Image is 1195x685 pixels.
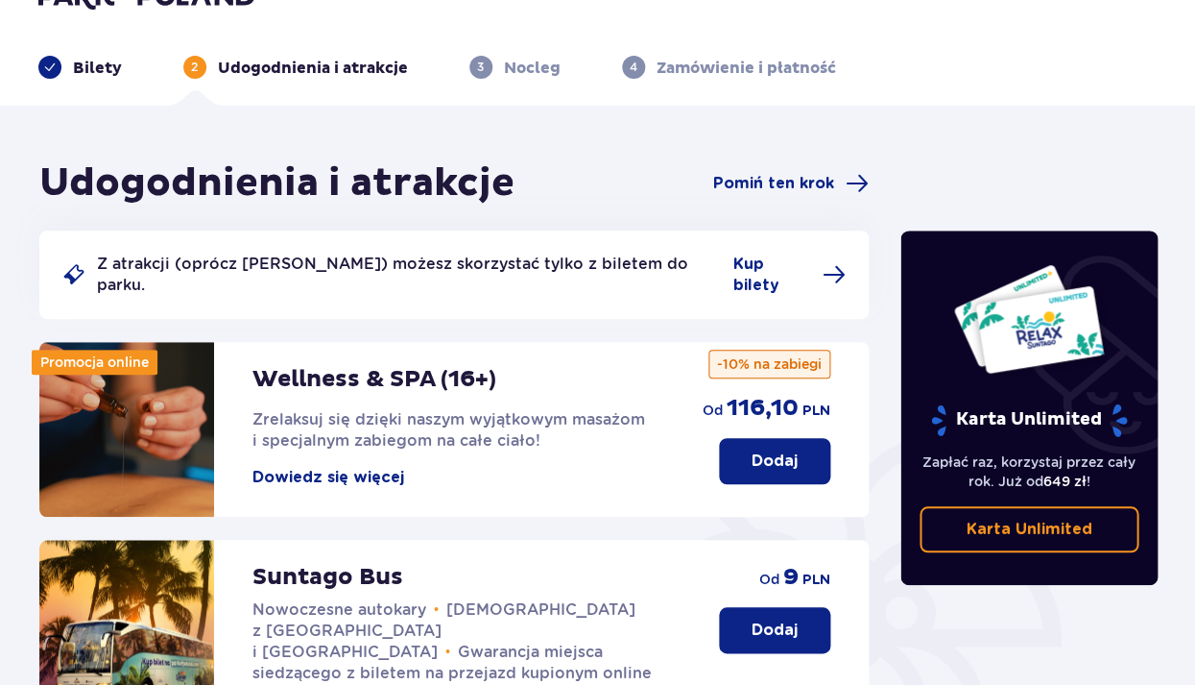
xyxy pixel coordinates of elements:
[218,58,408,79] p: Udogodnienia i atrakcje
[191,59,198,76] p: 2
[477,59,484,76] p: 3
[73,58,122,79] p: Bilety
[802,571,830,590] p: PLN
[630,59,637,76] p: 4
[732,254,811,296] span: Kup bilety
[708,350,830,379] p: -10% na zabiegi
[802,402,830,421] p: PLN
[752,451,798,472] p: Dodaj
[252,410,645,450] span: Zrelaksuj się dzięki naszym wyjątkowym masażom i specjalnym zabiegom na całe ciało!
[504,58,561,79] p: Nocleg
[783,563,799,592] p: 9
[732,254,846,296] a: Kup bilety
[1042,474,1086,489] span: 649 zł
[252,365,496,394] p: Wellness & SPA (16+)
[759,570,779,589] p: od
[966,519,1091,540] p: Karta Unlimited
[252,600,636,661] span: [DEMOGRAPHIC_DATA] z [GEOGRAPHIC_DATA] i [GEOGRAPHIC_DATA]
[713,173,834,194] span: Pomiń ten krok
[252,467,404,488] button: Dowiedz się więcej
[719,607,830,653] button: Dodaj
[727,394,799,423] p: 116,10
[32,350,157,375] div: Promocja online
[713,172,869,195] a: Pomiń ten krok
[920,453,1138,491] p: Zapłać raz, korzystaj przez cały rok. Już od !
[252,600,426,619] span: Nowoczesne autokary
[252,563,403,592] p: Suntago Bus
[703,401,723,420] p: od
[39,342,214,517] img: attraction
[445,643,451,662] span: •
[719,438,830,484] button: Dodaj
[920,506,1138,552] a: Karta Unlimited
[434,600,440,620] span: •
[657,58,836,79] p: Zamówienie i płatność
[39,159,514,208] h1: Udogodnienia i atrakcje
[97,254,722,296] p: Z atrakcji (oprócz [PERSON_NAME]) możesz skorzystać tylko z biletem do parku.
[752,620,798,641] p: Dodaj
[929,404,1129,437] p: Karta Unlimited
